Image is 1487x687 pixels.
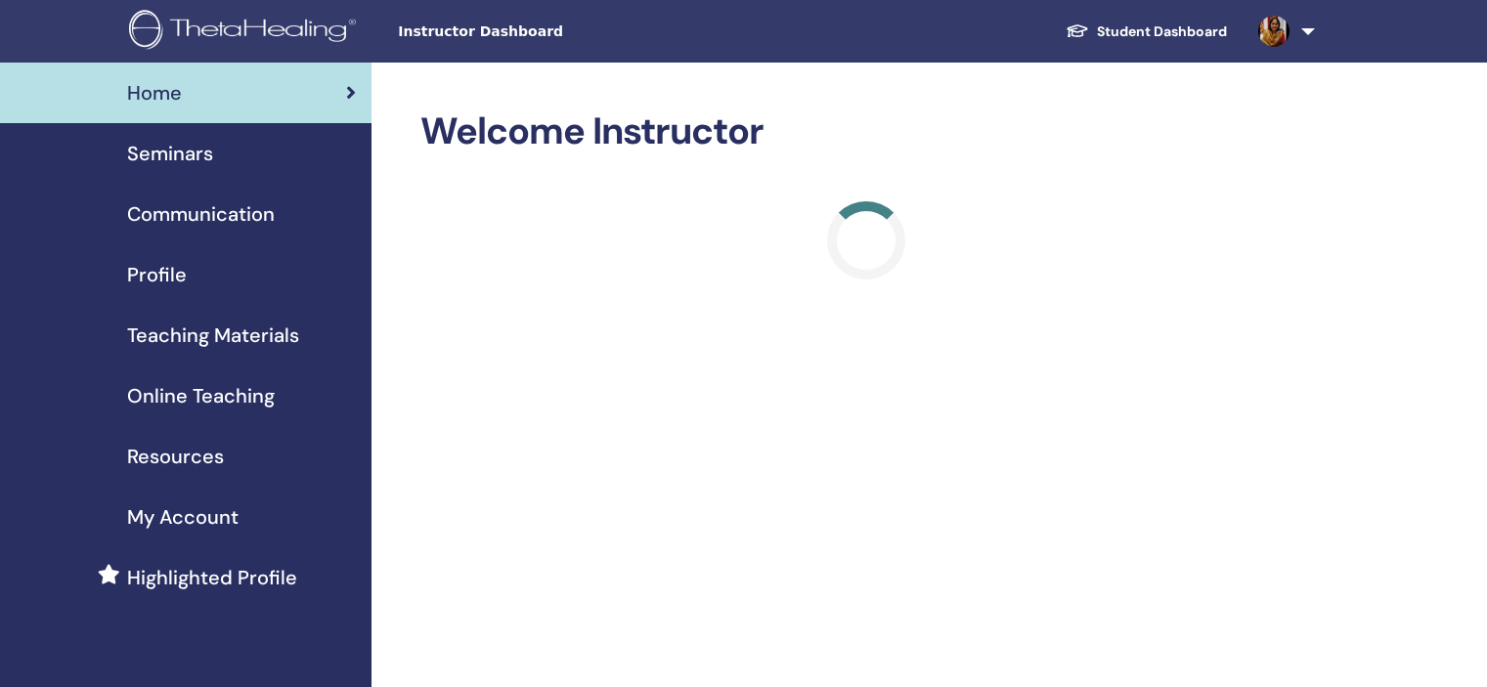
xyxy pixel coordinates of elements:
span: Seminars [127,139,213,168]
span: Online Teaching [127,381,275,410]
span: Instructor Dashboard [398,21,691,42]
img: graduation-cap-white.svg [1066,22,1089,39]
img: default.jpg [1258,16,1290,47]
span: Highlighted Profile [127,563,297,592]
span: Resources [127,442,224,471]
h2: Welcome Instructor [420,109,1311,154]
span: Home [127,78,182,107]
span: Profile [127,260,187,289]
img: logo.png [129,10,363,54]
span: Communication [127,199,275,229]
a: Student Dashboard [1050,14,1243,50]
span: Teaching Materials [127,321,299,350]
span: My Account [127,502,239,532]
